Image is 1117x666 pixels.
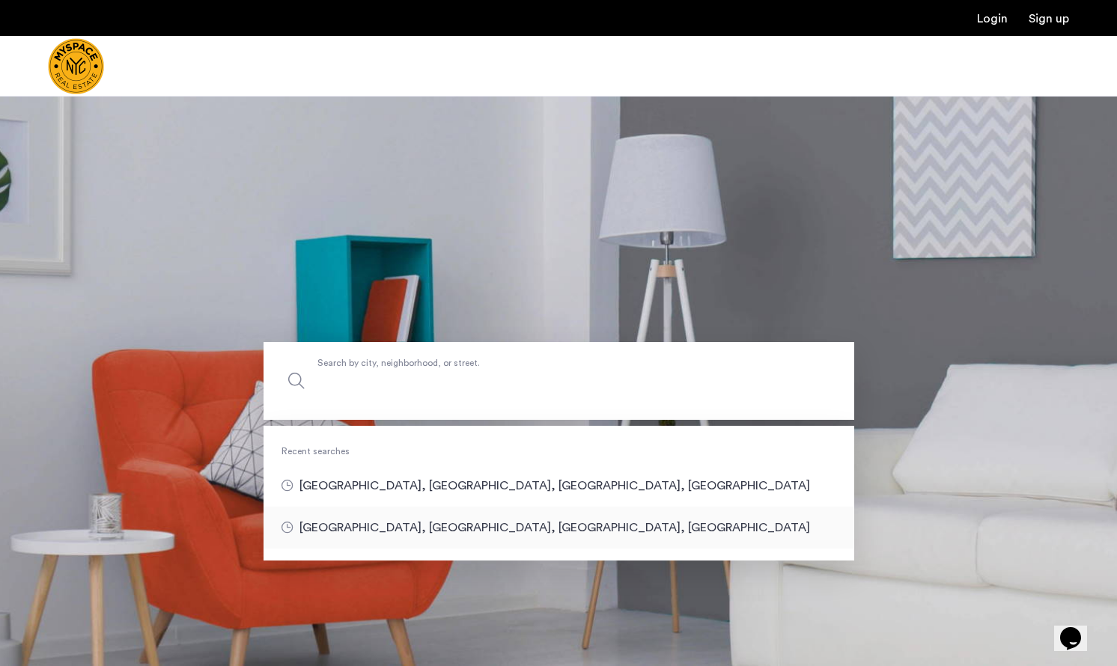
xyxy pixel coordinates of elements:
[264,342,854,420] input: Apartment Search
[1029,13,1069,25] a: Registration
[48,38,104,94] img: logo
[977,13,1008,25] a: Login
[299,477,830,495] span: [GEOGRAPHIC_DATA], [GEOGRAPHIC_DATA], [GEOGRAPHIC_DATA], [GEOGRAPHIC_DATA]
[317,355,731,370] span: Search by city, neighborhood, or street.
[1054,606,1102,651] iframe: chat widget
[264,444,854,459] div: Recent searches
[299,519,830,537] span: [GEOGRAPHIC_DATA], [GEOGRAPHIC_DATA], [GEOGRAPHIC_DATA], [GEOGRAPHIC_DATA]
[48,38,104,94] a: Cazamio Logo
